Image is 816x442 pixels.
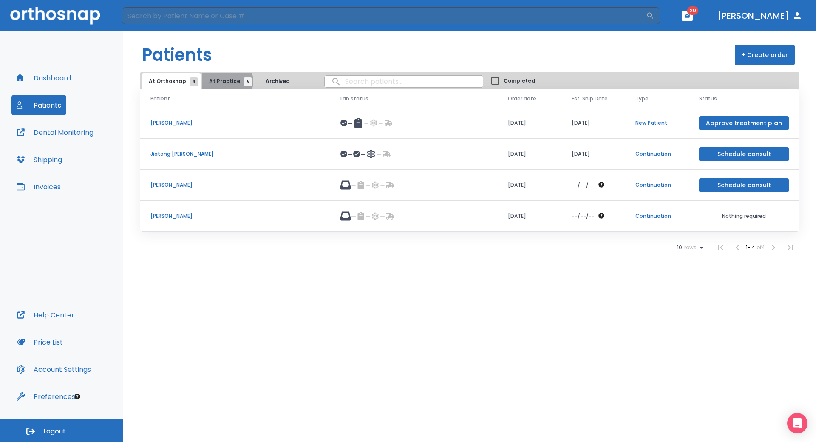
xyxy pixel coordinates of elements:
[677,245,682,251] span: 10
[11,122,99,143] button: Dental Monitoring
[11,95,66,115] button: Patients
[498,201,561,232] td: [DATE]
[635,119,679,127] p: New Patient
[43,427,66,436] span: Logout
[682,245,697,251] span: rows
[122,7,646,24] input: Search by Patient Name or Case #
[244,77,252,86] span: 6
[699,212,789,220] p: Nothing required
[714,8,806,23] button: [PERSON_NAME]
[635,212,679,220] p: Continuation
[142,73,300,89] div: tabs
[561,108,625,139] td: [DATE]
[11,305,79,325] button: Help Center
[572,181,595,189] p: --/--/--
[699,147,789,161] button: Schedule consult
[11,149,67,170] button: Shipping
[74,393,81,400] div: Tooltip anchor
[256,73,299,89] button: Archived
[10,7,100,24] img: Orthosnap
[756,244,765,251] span: of 4
[687,6,699,15] span: 20
[11,68,76,88] button: Dashboard
[11,386,80,407] button: Preferences
[699,178,789,192] button: Schedule consult
[635,95,649,103] span: Type
[340,95,368,103] span: Lab status
[190,77,198,86] span: 4
[11,177,66,197] button: Invoices
[150,95,170,103] span: Patient
[142,42,212,68] h1: Patients
[635,181,679,189] p: Continuation
[498,139,561,170] td: [DATE]
[150,212,320,220] p: [PERSON_NAME]
[150,181,320,189] p: [PERSON_NAME]
[699,116,789,130] button: Approve treatment plan
[504,77,535,85] span: Completed
[572,212,615,220] div: The date will be available after approving treatment plan
[325,73,483,90] input: search
[11,359,96,379] button: Account Settings
[635,150,679,158] p: Continuation
[561,139,625,170] td: [DATE]
[11,332,68,352] button: Price List
[572,212,595,220] p: --/--/--
[149,77,194,85] span: At Orthosnap
[746,244,756,251] span: 1 - 4
[150,150,320,158] p: Jiatong [PERSON_NAME]
[209,77,248,85] span: At Practice
[508,95,536,103] span: Order date
[150,119,320,127] p: [PERSON_NAME]
[572,95,608,103] span: Est. Ship Date
[787,413,807,433] div: Open Intercom Messenger
[572,181,615,189] div: The date will be available after approving treatment plan
[699,95,717,103] span: Status
[498,108,561,139] td: [DATE]
[735,45,795,65] button: + Create order
[498,170,561,201] td: [DATE]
